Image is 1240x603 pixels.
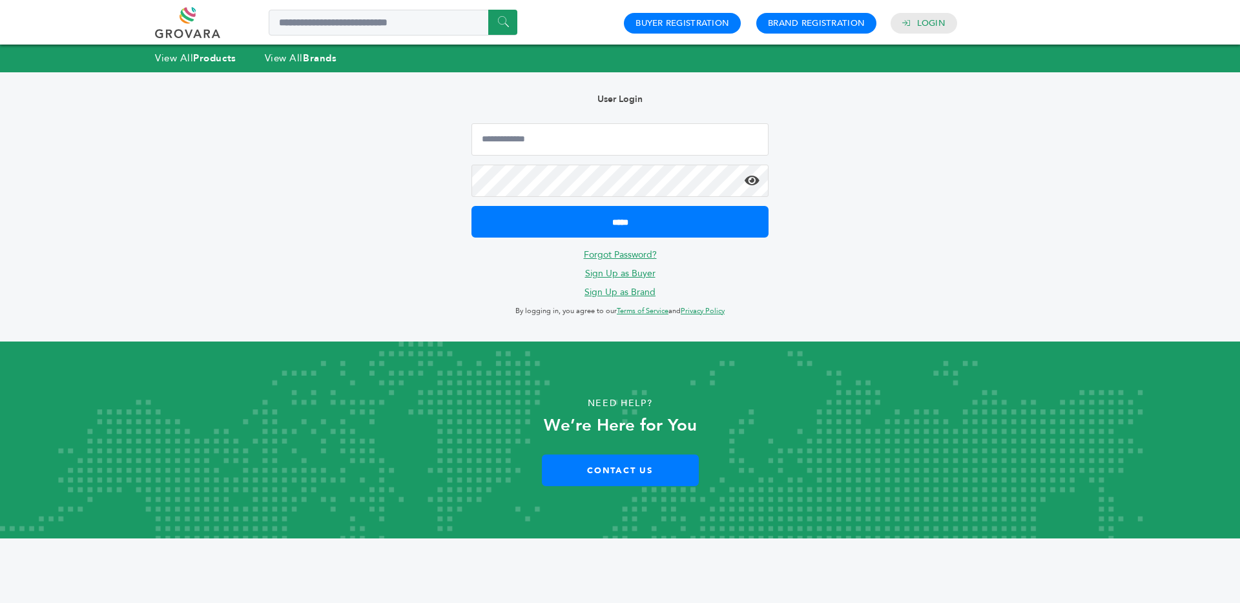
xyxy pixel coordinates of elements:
a: Login [917,17,945,29]
strong: Brands [303,52,336,65]
input: Search a product or brand... [269,10,517,36]
a: Buyer Registration [635,17,729,29]
input: Email Address [471,123,769,156]
strong: We’re Here for You [544,414,697,437]
a: Sign Up as Buyer [585,267,656,280]
input: Password [471,165,769,197]
a: View AllProducts [155,52,236,65]
a: Contact Us [542,455,699,486]
p: By logging in, you agree to our and [471,303,769,319]
strong: Products [193,52,236,65]
a: Sign Up as Brand [584,286,656,298]
a: Forgot Password? [584,249,657,261]
a: View AllBrands [265,52,337,65]
a: Privacy Policy [681,306,725,316]
p: Need Help? [62,394,1178,413]
b: User Login [597,93,643,105]
a: Terms of Service [617,306,668,316]
a: Brand Registration [768,17,865,29]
